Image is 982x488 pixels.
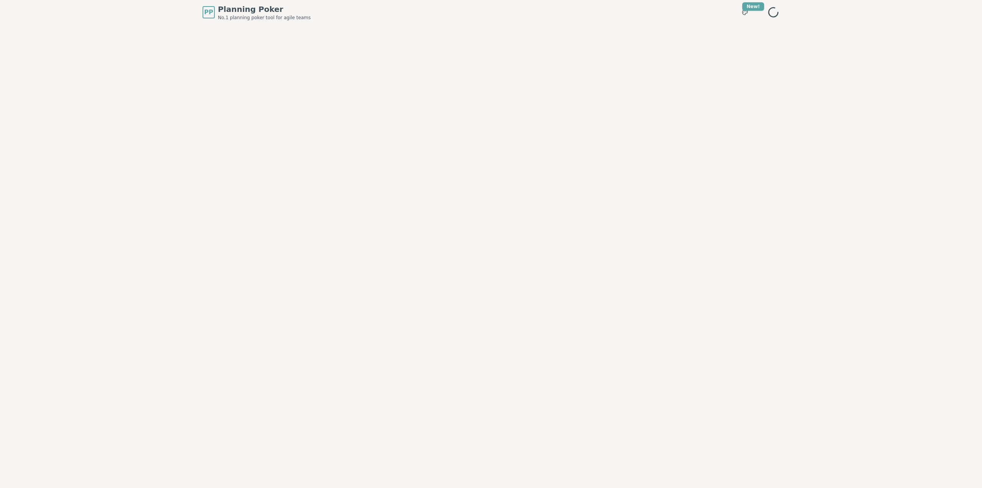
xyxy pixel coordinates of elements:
span: PP [204,8,213,17]
a: PPPlanning PokerNo.1 planning poker tool for agile teams [203,4,311,21]
div: New! [742,2,764,11]
span: Planning Poker [218,4,311,15]
button: New! [738,5,752,19]
span: No.1 planning poker tool for agile teams [218,15,311,21]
